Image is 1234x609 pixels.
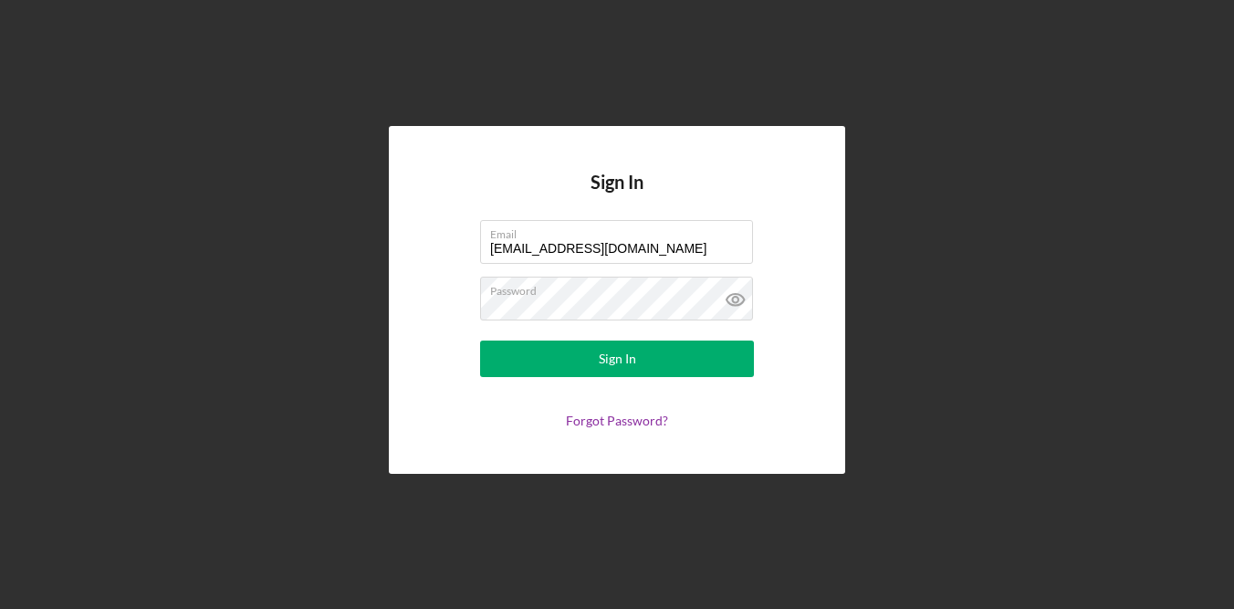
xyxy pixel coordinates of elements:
h4: Sign In [591,172,643,220]
button: Sign In [480,341,754,377]
label: Email [490,221,753,241]
div: Sign In [599,341,636,377]
a: Forgot Password? [566,413,668,428]
label: Password [490,278,753,298]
